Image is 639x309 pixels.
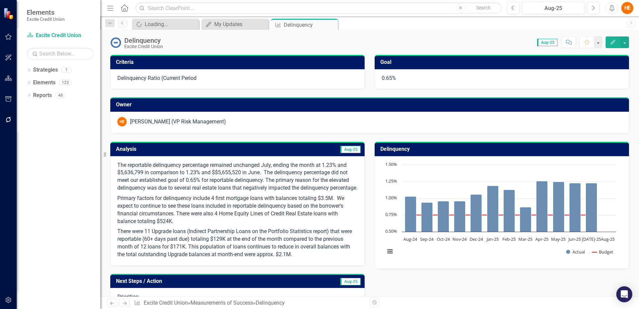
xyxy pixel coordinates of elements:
[117,226,358,258] p: There were 11 Upgrade loans (Indirect Partnership Loans on the Portfolio Statistics report) that ...
[518,236,532,242] text: Mar-25
[385,228,397,234] text: 0.50%
[566,249,585,255] button: Show Actual
[382,162,622,262] div: Chart. Highcharts interactive chart.
[61,67,72,73] div: 1
[385,195,397,201] text: 1.00%
[3,8,15,19] img: ClearPoint Strategy
[437,236,450,242] text: Oct-24
[117,293,358,301] p: Priorities:
[467,3,500,13] button: Search
[380,146,626,152] h3: Delinquency
[33,92,52,99] a: Reports
[117,193,358,226] p: Primary factors for delinquency include 4 first mortgage loans with balances totaling $3.5M. We e...
[520,207,531,232] path: Mar-25, 0.87. Actual.
[124,37,163,44] div: Delinquency
[116,59,361,65] h3: Criteria
[116,102,626,108] h3: Owner
[124,44,163,49] div: Excite Credit Union
[382,162,619,262] svg: Interactive chart
[504,190,515,232] path: Feb-25, 1.13. Actual.
[33,66,58,74] a: Strategies
[27,16,65,22] small: Excite Credit Union
[470,236,483,242] text: Dec-24
[380,59,626,65] h3: Goal
[190,300,253,306] a: Measurements of Success
[144,300,188,306] a: Excite Credit Union
[621,2,633,14] button: HE
[117,75,358,82] p: Delinquency Ratio (Current Period
[568,236,581,242] text: Jun-25
[116,146,237,152] h3: Analysis
[420,236,434,242] text: Sep-24
[454,201,466,232] path: Nov-24, 0.96. Actual.
[117,117,127,126] div: HE
[385,247,395,256] button: View chart menu, Chart
[403,236,417,242] text: Aug-24
[340,278,361,285] span: Aug-25
[582,236,601,242] text: [DATE]-25
[438,201,449,232] path: Oct-24, 0.96. Actual.
[486,236,499,242] text: Jan-25
[27,48,94,60] input: Search Below...
[385,178,397,184] text: 1.25%
[405,165,608,232] g: Actual, series 1 of 2. Bar series with 13 bars.
[134,20,197,28] a: Loading...
[145,20,197,28] div: Loading...
[214,20,267,28] div: My Updates
[551,236,565,242] text: May-25
[284,21,336,29] div: Delinquency
[524,4,583,12] div: Aug-25
[471,194,482,232] path: Dec-24, 1.06. Actual.
[586,183,597,232] path: Jul-25, 1.23. Actual.
[116,278,284,284] h3: Next Steps / Action
[110,37,121,48] img: No Information
[553,182,564,232] path: May-25, 1.25. Actual.
[27,32,94,39] a: Excite Credit Union
[537,39,557,46] span: Aug-25
[569,183,581,232] path: Jun-25, 1.23. Actual.
[592,249,613,255] button: Show Budget
[487,186,499,232] path: Jan-25, 1.19. Actual.
[59,80,72,86] div: 123
[616,286,632,302] div: Open Intercom Messenger
[421,202,433,232] path: Sep-24, 0.94. Actual.
[601,236,615,242] text: Aug-25
[536,181,548,232] path: Apr-25, 1.26. Actual.
[203,20,267,28] a: My Updates
[27,8,65,16] span: Elements
[476,5,491,10] span: Search
[130,118,226,126] div: [PERSON_NAME] (VP Risk Management)
[117,162,358,193] p: The reportable delinquency percentage remained unchanged July, ending the month at 1.23% and $5,6...
[453,236,467,242] text: Nov-24
[405,196,416,232] path: Aug-24, 1.03. Actual.
[33,79,55,87] a: Elements
[134,299,365,307] div: » »
[135,2,502,14] input: Search ClearPoint...
[256,300,285,306] div: Delinquency
[382,75,622,82] p: 0.65%
[55,92,66,98] div: 48
[521,2,585,14] button: Aug-25
[535,236,548,242] text: Apr-25
[385,161,397,167] text: 1.50%
[340,146,361,153] span: Aug-25
[385,211,397,217] text: 0.75%
[502,236,516,242] text: Feb-25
